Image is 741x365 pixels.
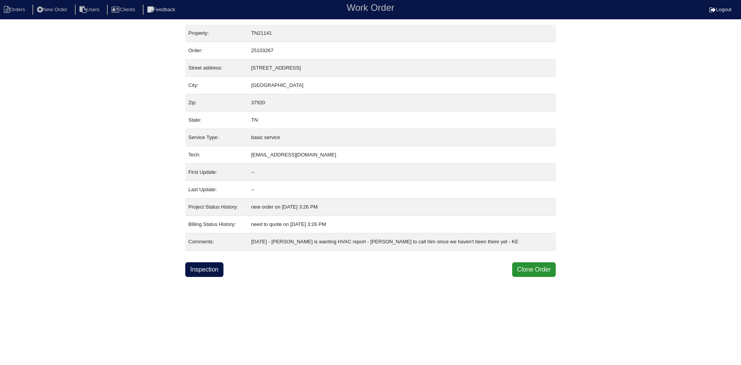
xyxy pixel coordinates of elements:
[75,7,106,12] a: Users
[32,5,73,15] li: New Order
[248,146,556,164] td: [EMAIL_ADDRESS][DOMAIN_NAME]
[185,181,248,199] td: Last Update:
[248,77,556,94] td: [GEOGRAPHIC_DATA]
[248,94,556,112] td: 37920
[248,181,556,199] td: --
[248,42,556,59] td: 25103267
[248,112,556,129] td: TN
[248,59,556,77] td: [STREET_ADDRESS]
[251,202,553,212] div: new order on [DATE] 3:26 PM
[248,164,556,181] td: --
[143,5,181,15] li: Feedback
[185,146,248,164] td: Tech:
[107,5,141,15] li: Clients
[107,7,141,12] a: Clients
[32,7,73,12] a: New Order
[185,42,248,59] td: Order:
[185,199,248,216] td: Project Status History:
[185,262,223,277] a: Inspection
[185,25,248,42] td: Property:
[185,164,248,181] td: First Update:
[185,233,248,251] td: Comments:
[185,59,248,77] td: Street address:
[185,112,248,129] td: State:
[512,262,556,277] button: Clone Order
[185,216,248,233] td: Billing Status History:
[248,25,556,42] td: TN21141
[248,233,556,251] td: [DATE] - [PERSON_NAME] is wanting HVAC report - [PERSON_NAME] to call him since we haven't been t...
[185,129,248,146] td: Service Type:
[251,219,553,230] div: need to quote on [DATE] 3:26 PM
[709,7,731,12] a: Logout
[75,5,106,15] li: Users
[248,129,556,146] td: basic service
[185,94,248,112] td: Zip:
[185,77,248,94] td: City:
